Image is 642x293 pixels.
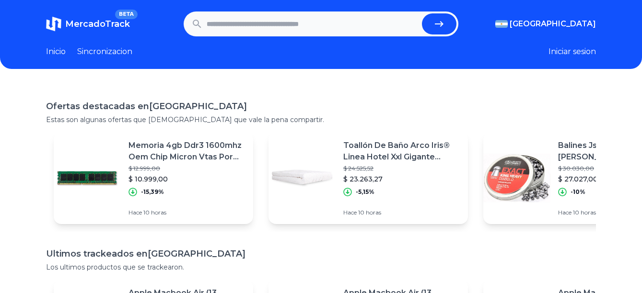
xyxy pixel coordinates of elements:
[268,132,468,224] a: Featured imageToallón De Baño Arco Iris® Linea Hotel Xxl Gigante 600gr/m2$ 24.525,52$ 23.263,27-5...
[46,262,596,272] p: Los ultimos productos que se trackearon.
[128,140,245,163] p: Memoria 4gb Ddr3 1600mhz Oem Chip Micron Vtas Por Mayor
[46,115,596,124] p: Estas son algunas ofertas que [DEMOGRAPHIC_DATA] que vale la pena compartir.
[495,20,508,28] img: Argentina
[268,145,336,212] img: Featured image
[549,46,596,57] button: Iniciar sesion
[46,16,61,32] img: MercadoTrack
[128,174,245,184] p: $ 10.999,00
[510,18,596,30] span: [GEOGRAPHIC_DATA]
[356,188,374,196] p: -5,15%
[46,100,596,113] h1: Ofertas destacadas en [GEOGRAPHIC_DATA]
[343,140,460,163] p: Toallón De Baño Arco Iris® Linea Hotel Xxl Gigante 600gr/m2
[54,145,121,212] img: Featured image
[54,132,253,224] a: Featured imageMemoria 4gb Ddr3 1600mhz Oem Chip Micron Vtas Por Mayor$ 12.999,00$ 10.999,00-15,39...
[46,16,130,32] a: MercadoTrackBETA
[128,209,245,216] p: Hace 10 horas
[115,10,138,19] span: BETA
[343,174,460,184] p: $ 23.263,27
[128,165,245,172] p: $ 12.999,00
[343,165,460,172] p: $ 24.525,52
[141,188,164,196] p: -15,39%
[495,18,596,30] button: [GEOGRAPHIC_DATA]
[343,209,460,216] p: Hace 10 horas
[46,46,66,57] a: Inicio
[77,46,132,57] a: Sincronizacion
[65,19,130,29] span: MercadoTrack
[483,145,550,212] img: Featured image
[571,188,585,196] p: -10%
[46,247,596,260] h1: Ultimos trackeados en [GEOGRAPHIC_DATA]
